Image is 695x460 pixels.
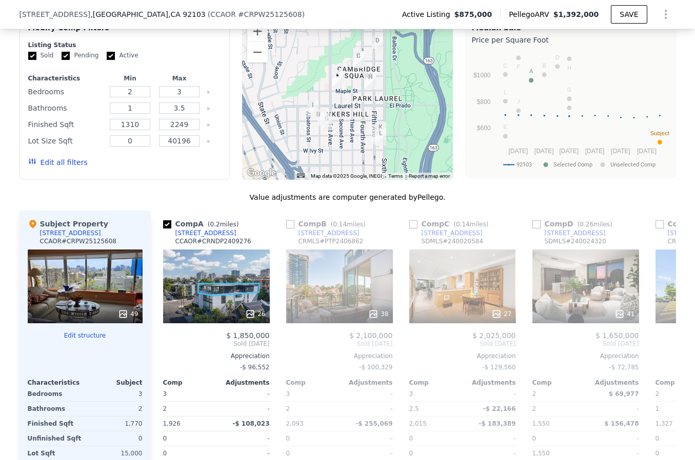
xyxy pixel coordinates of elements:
div: - [465,387,516,401]
div: Adjustments [586,379,639,387]
div: 2288 6th Ave [375,122,386,139]
text: J [517,98,520,104]
div: CCAOR # CRNDP2409276 [175,237,251,245]
text: A [529,68,533,74]
input: Active [107,52,115,60]
div: 27 [491,309,511,319]
a: Report a map error [409,173,450,179]
span: ( miles) [573,221,617,228]
div: Comp D [532,219,617,229]
text: $800 [476,98,490,106]
button: Clear [206,107,210,111]
div: Appreciation [163,352,270,360]
div: Comp A [163,219,243,229]
button: Show Options [656,4,676,25]
div: Subject [85,379,143,387]
text: D [555,54,559,60]
div: Modify Comp Filters [28,23,222,41]
text: [DATE] [637,148,657,155]
button: Edit structure [28,331,143,340]
span: $ 2,100,000 [349,331,393,340]
span: -$ 255,069 [355,420,392,427]
div: [STREET_ADDRESS] [299,229,360,237]
span: 0 [286,450,290,457]
div: Finished Sqft [28,117,104,132]
text: C [503,62,507,69]
span: 0 [163,435,167,442]
span: , CA 92103 [168,10,206,18]
div: Adjustments [463,379,516,387]
text: F [517,64,520,70]
span: Pellego ARV [509,9,553,19]
span: Sold [DATE] [409,340,516,348]
text: Unselected Comp [610,161,656,168]
div: ( ) [208,9,305,19]
span: 3 [163,390,167,398]
input: Sold [28,52,36,60]
div: 3 [87,387,143,401]
span: $ 1,850,000 [226,331,270,340]
span: -$ 129,560 [482,364,515,371]
div: - [588,402,639,416]
text: Subject [650,130,669,136]
div: CRMLS # PTP2406862 [299,237,364,245]
div: Value adjustments are computer generated by Pellego . [19,192,676,202]
div: Bedrooms [28,387,83,401]
button: Edit all filters [28,157,88,168]
span: 3 [409,390,413,398]
span: 0 [656,450,660,457]
img: Google [245,166,279,180]
div: Adjustments [216,379,270,387]
span: $ 1,650,000 [595,331,639,340]
span: 1,926 [163,420,181,427]
span: 0 [532,435,537,442]
span: [STREET_ADDRESS] [19,9,91,19]
div: Listing Status [28,41,222,49]
span: ( miles) [449,221,492,228]
div: 1,770 [87,416,143,431]
span: -$ 72,785 [609,364,639,371]
label: Active [107,51,138,60]
span: $ 69,977 [609,390,639,398]
div: Comp B [286,219,370,229]
span: ( miles) [327,221,370,228]
div: 38 [368,309,388,319]
div: 2359 Front St [317,109,329,127]
div: Characteristics [28,379,85,387]
div: Max [157,74,202,82]
div: Characteristics [28,74,104,82]
text: [DATE] [585,148,604,155]
span: -$ 100,329 [359,364,392,371]
div: 2 [286,402,337,416]
span: -$ 96,552 [240,364,270,371]
div: 2 [87,402,143,416]
text: [DATE] [508,148,528,155]
div: Lot Size Sqft [28,134,104,148]
span: # CRPW25125608 [238,10,302,18]
div: Unfinished Sqft [28,431,83,446]
div: Finished Sqft [28,416,83,431]
div: 2620 2nd Ave Unit 5b [332,70,343,88]
label: Pending [62,51,98,60]
div: [STREET_ADDRESS] [545,229,606,237]
span: 0 [656,435,660,442]
div: - [219,402,270,416]
span: $ 2,025,000 [472,331,516,340]
span: $ 156,478 [604,420,639,427]
div: 2750 4th Ave Apt 301 [353,51,364,68]
div: - [219,431,270,446]
text: H [567,65,571,71]
div: - [342,402,393,416]
div: 0 [87,431,143,446]
span: 0 [409,450,413,457]
span: ( miles) [204,221,243,228]
div: Comp [532,379,586,387]
a: Terms (opens in new tab) [388,173,403,179]
div: 2 [163,402,214,416]
button: Keyboard shortcuts [297,173,304,178]
div: - [588,431,639,446]
span: Sold [DATE] [532,340,639,348]
span: 1,550 [532,420,550,427]
svg: A chart. [472,47,669,175]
